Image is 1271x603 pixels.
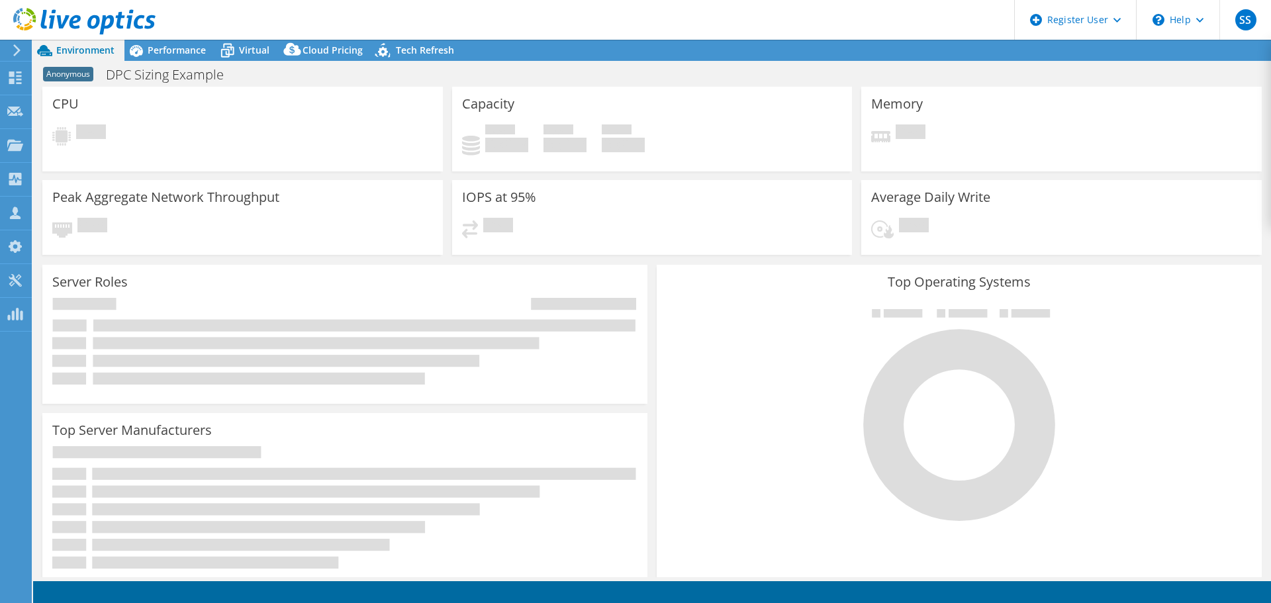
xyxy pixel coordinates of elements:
[56,44,115,56] span: Environment
[543,138,587,152] h4: 0 GiB
[43,67,93,81] span: Anonymous
[1235,9,1256,30] span: SS
[52,423,212,438] h3: Top Server Manufacturers
[396,44,454,56] span: Tech Refresh
[100,68,244,82] h1: DPC Sizing Example
[1153,14,1164,26] svg: \n
[602,138,645,152] h4: 0 GiB
[543,124,573,138] span: Free
[667,275,1252,289] h3: Top Operating Systems
[77,218,107,236] span: Pending
[871,97,923,111] h3: Memory
[896,124,925,142] span: Pending
[485,138,528,152] h4: 0 GiB
[462,97,514,111] h3: Capacity
[899,218,929,236] span: Pending
[483,218,513,236] span: Pending
[602,124,632,138] span: Total
[52,190,279,205] h3: Peak Aggregate Network Throughput
[52,97,79,111] h3: CPU
[462,190,536,205] h3: IOPS at 95%
[148,44,206,56] span: Performance
[303,44,363,56] span: Cloud Pricing
[239,44,269,56] span: Virtual
[871,190,990,205] h3: Average Daily Write
[485,124,515,138] span: Used
[76,124,106,142] span: Pending
[52,275,128,289] h3: Server Roles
